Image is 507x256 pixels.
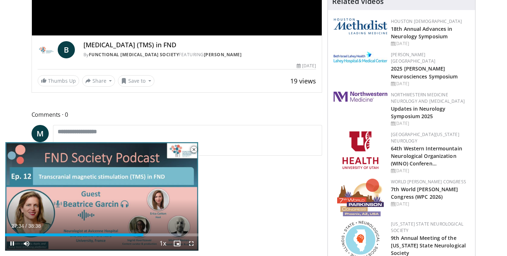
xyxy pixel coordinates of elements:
[38,41,55,58] img: Functional Neurological Disorder Society
[391,105,445,120] a: Updates in Neurology Symposium 2025
[391,168,469,174] div: [DATE]
[391,186,458,200] a: 7th World [PERSON_NAME] Congress (WPC 2026)
[156,236,170,251] button: Playback Rate
[391,40,469,47] div: [DATE]
[391,92,465,104] a: Northwestern Medicine Neurology and [MEDICAL_DATA]
[391,18,462,24] a: Houston [DEMOGRAPHIC_DATA]
[391,81,469,87] div: [DATE]
[83,41,316,49] h4: [MEDICAL_DATA] (TMS) in FND
[11,223,24,229] span: 27:34
[297,63,316,69] div: [DATE]
[19,236,34,251] button: Mute
[25,223,27,229] span: /
[32,125,49,142] a: M
[391,25,452,40] a: 18th Annual Advances in Neurology Symposium
[391,179,466,185] a: World [PERSON_NAME] Congress
[334,18,387,34] img: 5e4488cc-e109-4a4e-9fd9-73bb9237ee91.png.150x105_q85_autocrop_double_scale_upscale_version-0.2.png
[391,221,463,233] a: [US_STATE] State Neurological Society
[170,236,184,251] button: Enable picture-in-picture mode
[89,52,179,58] a: Functional [MEDICAL_DATA] Society
[5,142,199,251] video-js: Video Player
[290,77,316,85] span: 19 views
[38,75,79,86] a: Thumbs Up
[337,179,384,216] img: 16fe1da8-a9a0-4f15-bd45-1dd1acf19c34.png.150x105_q85_autocrop_double_scale_upscale_version-0.2.png
[391,145,462,167] a: 64th Western Intermountain Neurological Organization (WINO) Conferen…
[5,236,19,251] button: Pause
[32,110,322,119] span: Comments 0
[334,92,387,102] img: 2a462fb6-9365-492a-ac79-3166a6f924d8.png.150x105_q85_autocrop_double_scale_upscale_version-0.2.jpg
[391,52,435,64] a: [PERSON_NAME][GEOGRAPHIC_DATA]
[83,52,316,58] div: By FEATURING
[5,233,199,236] div: Progress Bar
[391,65,458,79] a: 2025 [PERSON_NAME] Neurosciences Symposium
[118,75,154,87] button: Save to
[58,41,75,58] a: B
[391,201,469,207] div: [DATE]
[28,223,41,229] span: 38:38
[184,236,199,251] button: Fullscreen
[334,52,387,63] img: e7977282-282c-4444-820d-7cc2733560fd.jpg.150x105_q85_autocrop_double_scale_upscale_version-0.2.jpg
[82,75,115,87] button: Share
[204,52,242,58] a: [PERSON_NAME]
[391,120,469,127] div: [DATE]
[391,131,459,144] a: [GEOGRAPHIC_DATA][US_STATE] Neurology
[187,142,201,157] button: Close
[343,131,378,169] img: f6362829-b0a3-407d-a044-59546adfd345.png.150x105_q85_autocrop_double_scale_upscale_version-0.2.png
